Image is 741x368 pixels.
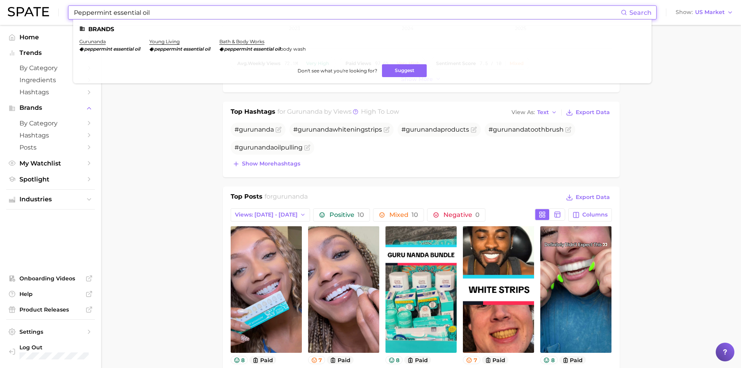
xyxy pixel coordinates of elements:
span: # [235,126,274,133]
button: Brands [6,102,95,114]
span: US Market [695,10,725,14]
button: Flag as miscategorized or irrelevant [471,127,477,133]
a: Product Releases [6,304,95,315]
h2: for [265,192,308,204]
a: Onboarding Videos [6,273,95,284]
em: essential [253,46,273,52]
em: essential [183,46,203,52]
span: Hashtags [19,132,82,139]
a: by Category [6,117,95,129]
span: gurunanda [287,108,322,115]
a: Settings [6,326,95,338]
button: Flag as miscategorized or irrelevant [384,127,390,133]
button: Suggest [382,64,427,77]
span: gurunanda [493,126,528,133]
span: Log Out [19,344,127,351]
button: paid [327,356,354,364]
em: oil [205,46,210,52]
span: My Watchlist [19,160,82,167]
a: My Watchlist [6,157,95,169]
span: # oilpulling [235,144,303,151]
span: Search [629,9,652,16]
span: 10 [412,211,418,218]
span: Negative [443,212,480,218]
button: Industries [6,194,95,205]
img: SPATE [8,7,49,16]
button: Export Data [564,192,611,203]
h2: for by Views [277,107,399,118]
span: Product Releases [19,306,82,313]
button: ShowUS Market [674,7,735,18]
span: gurunanda [273,193,308,200]
button: 7 [308,356,326,364]
button: Flag as miscategorized or irrelevant [565,127,571,133]
button: paid [559,356,586,364]
span: Ingredients [19,76,82,84]
span: Brands [19,104,82,111]
em: peppermint [154,46,182,52]
span: body wash [280,46,306,52]
span: Onboarding Videos [19,275,82,282]
a: gurunanda [79,39,106,44]
span: # toothbrush [489,126,564,133]
span: # products [401,126,469,133]
span: by Category [19,64,82,72]
span: Help [19,291,82,298]
em: oil [275,46,280,52]
h1: Top Hashtags [231,107,275,118]
button: 8 [540,356,558,364]
span: gurunanda [406,126,441,133]
button: View AsText [510,107,559,118]
span: Don't see what you're looking for? [298,68,377,74]
span: Mixed [389,212,418,218]
span: Industries [19,196,82,203]
h1: Top Posts [231,192,263,204]
span: Text [537,110,549,114]
a: Spotlight [6,173,95,185]
em: peppermint [224,46,252,52]
em: oil [135,46,140,52]
span: gurunanda [298,126,333,133]
button: Flag as miscategorized or irrelevant [304,144,310,151]
a: bath & body works [219,39,265,44]
li: Brands [79,26,645,32]
span: Show more hashtags [242,160,300,167]
button: Flag as miscategorized or irrelevant [275,127,282,133]
span: Hashtags [19,88,82,96]
span: Home [19,33,82,41]
a: Posts [6,141,95,153]
button: Export Data [564,107,611,118]
span: Posts [19,144,82,151]
button: paid [482,356,509,364]
button: paid [404,356,431,364]
button: 7 [463,356,480,364]
span: # whiteningstrips [293,126,382,133]
span: gurunanda [239,126,274,133]
button: Show morehashtags [231,158,302,169]
span: 10 [357,211,364,218]
a: Hashtags [6,129,95,141]
a: Help [6,288,95,300]
span: gurunanda [239,144,274,151]
a: Hashtags [6,86,95,98]
span: Export Data [576,109,610,116]
button: 8 [231,356,248,364]
span: Settings [19,328,82,335]
em: peppermint [84,46,112,52]
a: young living [149,39,180,44]
button: paid [249,356,276,364]
span: high to low [361,108,399,115]
span: by Category [19,120,82,127]
span: Columns [582,211,608,218]
span: 0 [475,211,480,218]
button: 8 [385,356,403,364]
input: Search here for a brand, industry, or ingredient [73,6,621,19]
span: Export Data [576,194,610,201]
a: Ingredients [6,74,95,86]
span: Trends [19,49,82,56]
button: Views: [DATE] - [DATE] [231,208,310,222]
a: Home [6,31,95,43]
span: Views: [DATE] - [DATE] [235,211,298,218]
button: Trends [6,47,95,59]
span: Spotlight [19,176,82,183]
